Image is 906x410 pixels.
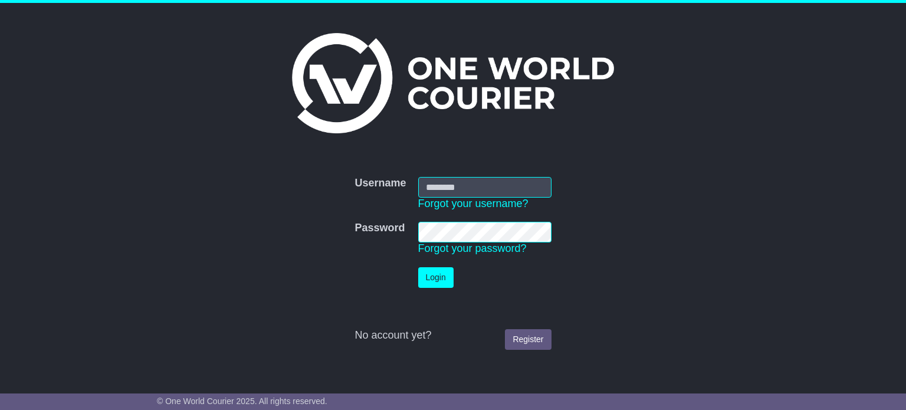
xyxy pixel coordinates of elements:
[292,33,614,133] img: One World
[418,198,528,209] a: Forgot your username?
[354,177,406,190] label: Username
[157,396,327,406] span: © One World Courier 2025. All rights reserved.
[354,222,405,235] label: Password
[354,329,551,342] div: No account yet?
[505,329,551,350] a: Register
[418,242,527,254] a: Forgot your password?
[418,267,454,288] button: Login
